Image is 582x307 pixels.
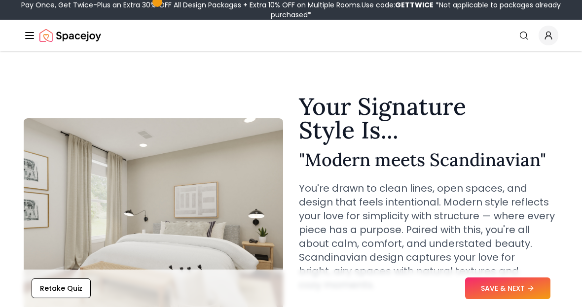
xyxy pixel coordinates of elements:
[465,277,550,299] button: SAVE & NEXT
[299,95,558,142] h1: Your Signature Style Is...
[299,150,558,170] h2: " Modern meets Scandinavian "
[39,26,101,45] img: Spacejoy Logo
[299,181,558,292] p: You're drawn to clean lines, open spaces, and design that feels intentional. Modern style reflect...
[24,20,558,51] nav: Global
[32,278,91,298] button: Retake Quiz
[39,26,101,45] a: Spacejoy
